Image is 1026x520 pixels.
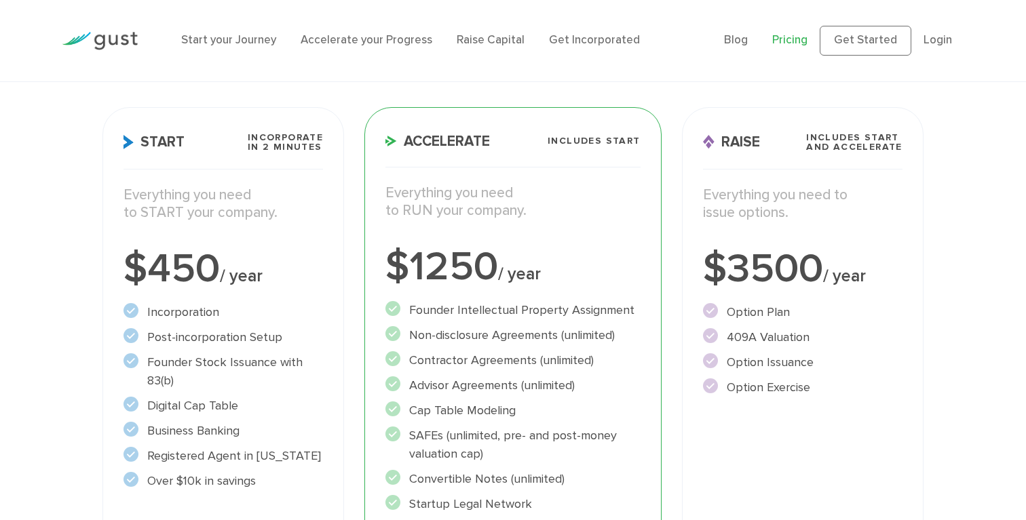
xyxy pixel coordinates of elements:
img: Gust Logo [62,32,138,50]
span: Raise [703,135,760,149]
a: Get Started [820,26,911,56]
a: Get Incorporated [549,33,640,47]
span: / year [220,266,263,286]
a: Accelerate your Progress [301,33,432,47]
div: $1250 [385,247,640,287]
li: 409A Valuation [703,328,902,346]
a: Login [924,33,952,47]
span: Includes START [548,136,641,146]
p: Everything you need to issue options. [703,186,902,222]
li: Advisor Agreements (unlimited) [385,376,640,395]
li: Digital Cap Table [123,397,323,415]
li: Startup Legal Network [385,495,640,513]
li: Founder Intellectual Property Assignment [385,301,640,319]
li: Founder Stock Issuance with 83(b) [123,353,323,390]
li: Option Issuance [703,353,902,372]
span: Includes START and ACCELERATE [806,133,902,152]
li: SAFEs (unlimited, pre- and post-money valuation cap) [385,426,640,463]
span: / year [823,266,866,286]
li: Contractor Agreements (unlimited) [385,351,640,369]
li: Business Banking [123,422,323,440]
li: Convertible Notes (unlimited) [385,470,640,488]
div: $3500 [703,249,902,289]
li: Non-disclosure Agreements (unlimited) [385,326,640,344]
a: Blog [724,33,748,47]
li: Cap Table Modeling [385,401,640,420]
img: Raise Icon [703,135,715,149]
li: Over $10k in savings [123,472,323,490]
span: Start [123,135,185,149]
a: Pricing [772,33,807,47]
a: Start your Journey [181,33,276,47]
span: Incorporate in 2 Minutes [248,133,323,152]
p: Everything you need to RUN your company. [385,184,640,220]
li: Incorporation [123,303,323,321]
img: Start Icon X2 [123,135,134,149]
span: / year [498,264,541,284]
li: Option Plan [703,303,902,321]
a: Raise Capital [457,33,525,47]
li: Registered Agent in [US_STATE] [123,447,323,465]
span: Accelerate [385,134,490,148]
p: Everything you need to START your company. [123,186,323,222]
div: $450 [123,249,323,289]
li: Post-incorporation Setup [123,328,323,346]
img: Accelerate Icon [385,136,397,146]
li: Option Exercise [703,378,902,397]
